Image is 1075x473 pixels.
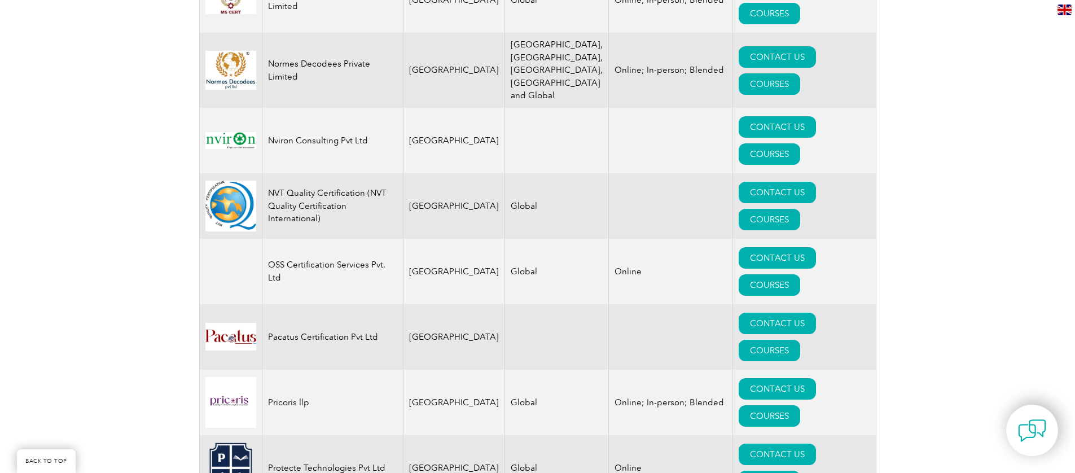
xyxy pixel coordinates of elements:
[739,405,800,427] a: COURSES
[739,73,800,95] a: COURSES
[739,378,816,400] a: CONTACT US
[205,181,256,231] img: f8318ad0-2dc2-eb11-bacc-0022481832e0-logo.png
[262,33,403,108] td: Normes Decodees Private Limited
[205,132,256,149] img: 8c6e383d-39a3-ec11-983f-002248154ade-logo.jpg
[739,143,800,165] a: COURSES
[739,340,800,361] a: COURSES
[739,444,816,465] a: CONTACT US
[739,116,816,138] a: CONTACT US
[739,182,816,203] a: CONTACT US
[403,173,504,239] td: [GEOGRAPHIC_DATA]
[739,274,800,296] a: COURSES
[205,377,256,428] img: 143f1dc9-a173-f011-b4cc-000d3acb86eb-logo.jpg
[504,173,608,239] td: Global
[608,33,732,108] td: Online; In-person; Blended
[262,173,403,239] td: NVT Quality Certification (NVT Quality Certification International)
[739,46,816,68] a: CONTACT US
[262,108,403,173] td: Nviron Consulting Pvt Ltd
[608,239,732,304] td: Online
[739,247,816,269] a: CONTACT US
[262,370,403,435] td: Pricoris llp
[1018,417,1046,445] img: contact-chat.png
[262,239,403,304] td: OSS Certification Services Pvt. Ltd
[1058,5,1072,15] img: en
[17,449,76,473] a: BACK TO TOP
[403,370,504,435] td: [GEOGRAPHIC_DATA]
[403,239,504,304] td: [GEOGRAPHIC_DATA]
[403,108,504,173] td: [GEOGRAPHIC_DATA]
[504,239,608,304] td: Global
[739,209,800,230] a: COURSES
[739,3,800,24] a: COURSES
[262,304,403,370] td: Pacatus Certification Pvt Ltd
[608,370,732,435] td: Online; In-person; Blended
[504,33,608,108] td: [GEOGRAPHIC_DATA], [GEOGRAPHIC_DATA], [GEOGRAPHIC_DATA], [GEOGRAPHIC_DATA] and Global
[504,370,608,435] td: Global
[205,51,256,89] img: e7b63985-9dc1-ec11-983f-002248d3b10e-logo.png
[205,323,256,351] img: a70504ba-a5a0-ef11-8a69-0022489701c2-logo.jpg
[403,304,504,370] td: [GEOGRAPHIC_DATA]
[739,313,816,334] a: CONTACT US
[403,33,504,108] td: [GEOGRAPHIC_DATA]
